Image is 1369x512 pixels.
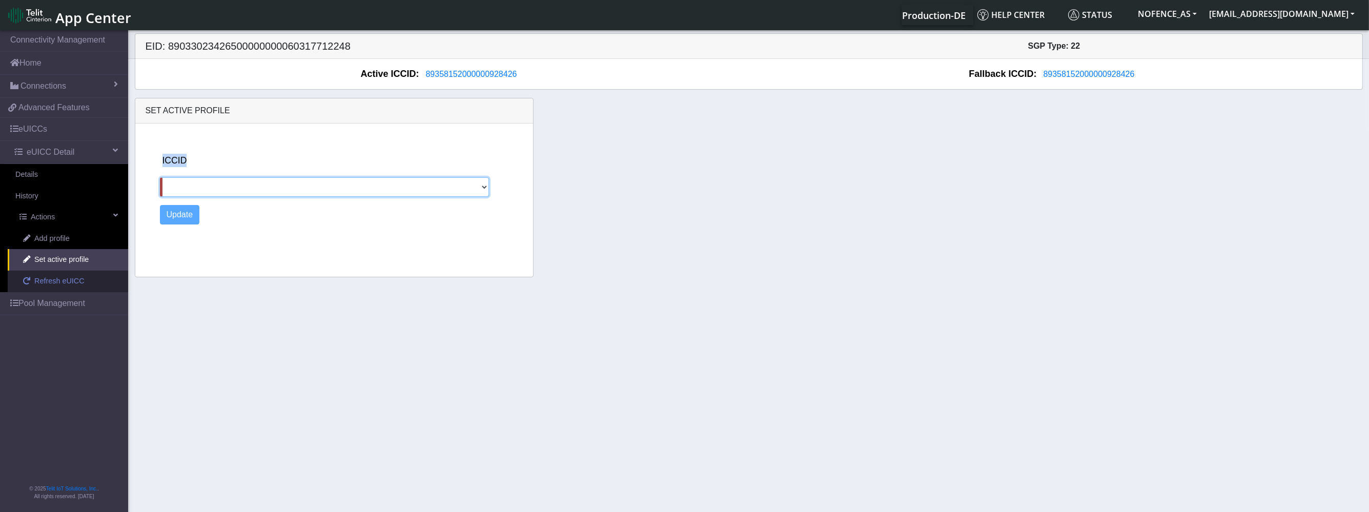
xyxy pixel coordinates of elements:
[973,5,1064,25] a: Help center
[902,9,966,22] span: Production-DE
[160,205,200,224] button: Update
[34,254,89,265] span: Set active profile
[18,101,90,114] span: Advanced Features
[1044,70,1135,78] span: 89358152000000928426
[46,486,97,491] a: Telit IoT Solutions, Inc.
[8,4,130,26] a: App Center
[138,40,749,52] h5: EID: 89033023426500000000060317712248
[8,7,51,24] img: logo-telit-cinterion-gw-new.png
[1064,5,1132,25] a: Status
[426,70,517,78] span: 89358152000000928426
[4,141,128,163] a: eUICC Detail
[146,106,230,115] span: Set active profile
[1068,9,1112,21] span: Status
[361,67,419,81] span: Active ICCID:
[8,228,128,250] a: Add profile
[31,212,55,223] span: Actions
[977,9,1045,21] span: Help center
[419,68,524,81] button: 89358152000000928426
[1037,68,1141,81] button: 89358152000000928426
[34,233,70,244] span: Add profile
[1132,5,1203,23] button: NOFENCE_AS
[55,8,131,27] span: App Center
[902,5,965,25] a: Your current platform instance
[8,249,128,271] a: Set active profile
[1028,42,1080,50] span: SGP Type: 22
[1203,5,1361,23] button: [EMAIL_ADDRESS][DOMAIN_NAME]
[977,9,989,21] img: knowledge.svg
[27,146,74,158] span: eUICC Detail
[162,154,187,167] label: ICCID
[34,276,85,287] span: Refresh eUICC
[21,80,66,92] span: Connections
[1068,9,1079,21] img: status.svg
[8,271,128,292] a: Refresh eUICC
[4,207,128,228] a: Actions
[969,67,1037,81] span: Fallback ICCID:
